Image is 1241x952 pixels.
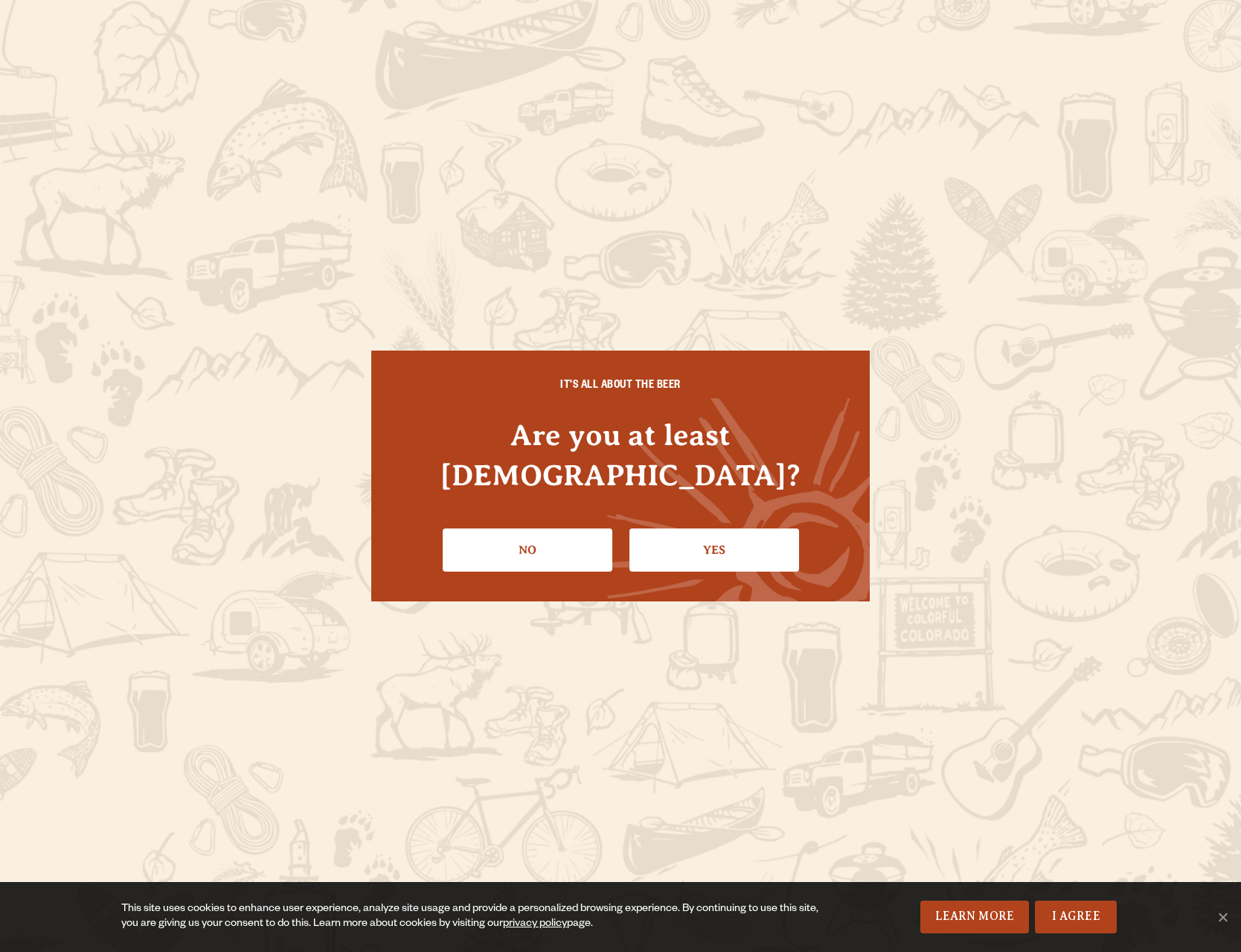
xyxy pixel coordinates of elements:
[401,380,840,394] h6: IT'S ALL ABOUT THE BEER
[443,528,612,572] a: No
[503,919,567,930] a: privacy policy
[1035,901,1117,933] a: I Agree
[629,528,799,572] a: Confirm I'm 21 or older
[1215,910,1230,924] span: No
[121,902,821,932] div: This site uses cookies to enhance user experience, analyze site usage and provide a personalized ...
[401,415,840,494] h4: Are you at least [DEMOGRAPHIC_DATA]?
[920,901,1030,933] a: Learn More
